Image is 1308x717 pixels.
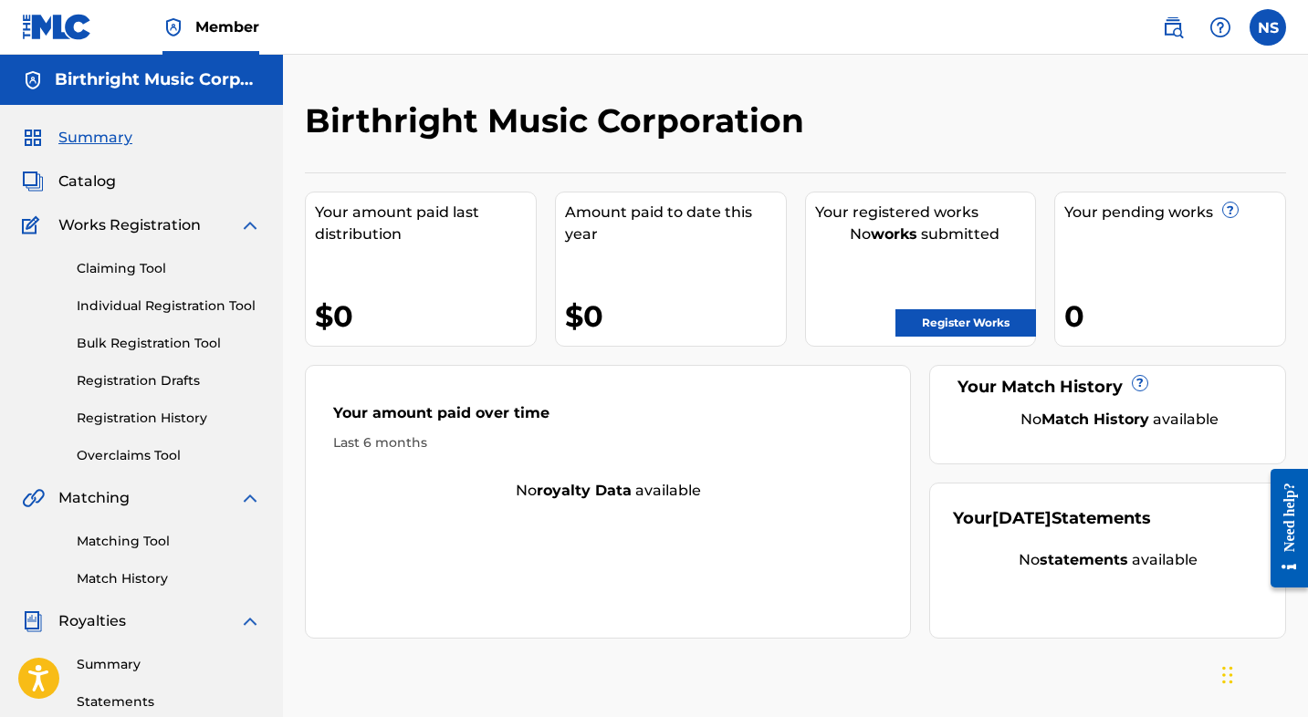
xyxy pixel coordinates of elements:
[77,409,261,428] a: Registration History
[77,296,261,316] a: Individual Registration Tool
[77,259,261,278] a: Claiming Tool
[77,532,261,551] a: Matching Tool
[1222,648,1233,702] div: Drag
[1257,452,1308,603] iframe: Resource Center
[58,127,132,149] span: Summary
[333,402,883,433] div: Your amount paid over time
[815,223,1036,245] div: No submitted
[1162,16,1184,38] img: search
[58,214,201,236] span: Works Registration
[55,69,261,90] h5: Birthright Music Corporation
[565,202,786,245] div: Amount paid to date this year
[239,610,261,632] img: expand
[1064,296,1285,337] div: 0
[58,171,116,192] span: Catalog
[1133,376,1147,390] span: ?
[22,127,132,149] a: SummarySummary
[58,610,126,632] span: Royalties
[195,16,259,37] span: Member
[306,480,910,502] div: No available
[77,692,261,712] a: Statements
[565,296,786,337] div: $0
[58,487,130,509] span: Matching
[315,202,536,245] div: Your amount paid last distribution
[992,508,1052,528] span: [DATE]
[1202,9,1239,46] div: Help
[77,446,261,465] a: Overclaims Tool
[22,171,44,192] img: Catalog
[1217,629,1308,717] iframe: Chat Widget
[537,482,632,499] strong: royalty data
[77,655,261,674] a: Summary
[77,371,261,390] a: Registration Drafts
[1064,202,1285,223] div: Your pending works
[333,433,883,452] div: Last 6 months
[22,69,44,91] img: Accounts
[976,409,1262,431] div: No available
[815,202,1036,223] div: Your registered works
[77,569,261,588] a: Match History
[239,487,261,509] img: expand
[1250,9,1286,46] div: User Menu
[1041,410,1149,428] strong: Match History
[1223,203,1238,217] span: ?
[1209,16,1231,38] img: help
[315,296,536,337] div: $0
[239,214,261,236] img: expand
[305,100,813,141] h2: Birthright Music Corporation
[22,14,92,40] img: MLC Logo
[953,375,1262,400] div: Your Match History
[22,487,45,509] img: Matching
[162,16,184,38] img: Top Rightsholder
[77,334,261,353] a: Bulk Registration Tool
[871,225,917,243] strong: works
[22,171,116,192] a: CatalogCatalog
[22,610,44,632] img: Royalties
[1040,551,1128,568] strong: statements
[953,506,1151,531] div: Your Statements
[895,309,1036,337] a: Register Works
[22,214,46,236] img: Works Registration
[1155,9,1191,46] a: Public Search
[22,127,44,149] img: Summary
[953,549,1262,571] div: No available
